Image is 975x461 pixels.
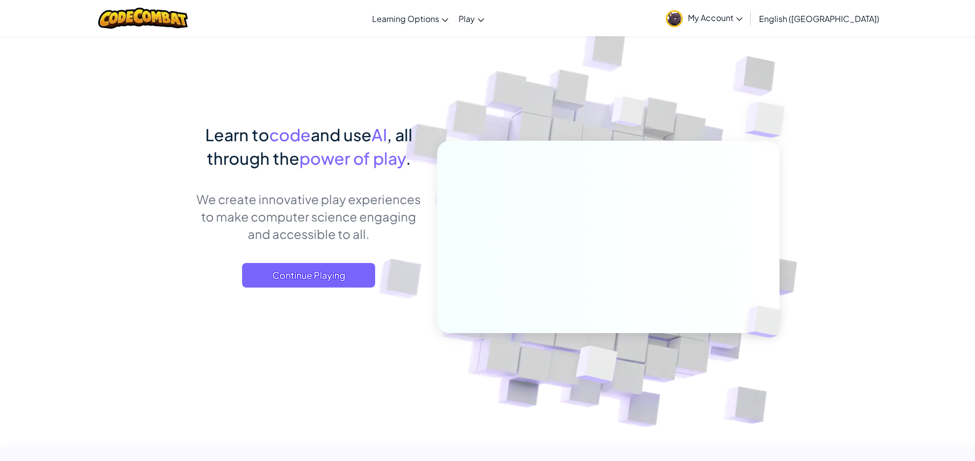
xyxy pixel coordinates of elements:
img: CodeCombat logo [98,8,188,29]
span: My Account [688,12,743,23]
span: AI [372,124,387,145]
span: Learn to [205,124,269,145]
img: Overlap cubes [725,77,813,163]
span: English ([GEOGRAPHIC_DATA]) [759,13,879,24]
a: Continue Playing [242,263,375,288]
span: . [406,148,411,168]
img: avatar [666,10,683,27]
a: Play [453,5,489,32]
span: code [269,124,311,145]
a: English ([GEOGRAPHIC_DATA]) [754,5,884,32]
a: Learning Options [367,5,453,32]
p: We create innovative play experiences to make computer science engaging and accessible to all. [196,190,422,243]
span: and use [311,124,372,145]
span: Learning Options [372,13,439,24]
img: Overlap cubes [592,76,665,152]
img: Overlap cubes [550,324,642,409]
span: Play [459,13,475,24]
img: Overlap cubes [729,284,806,359]
a: My Account [661,2,748,34]
span: power of play [299,148,406,168]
